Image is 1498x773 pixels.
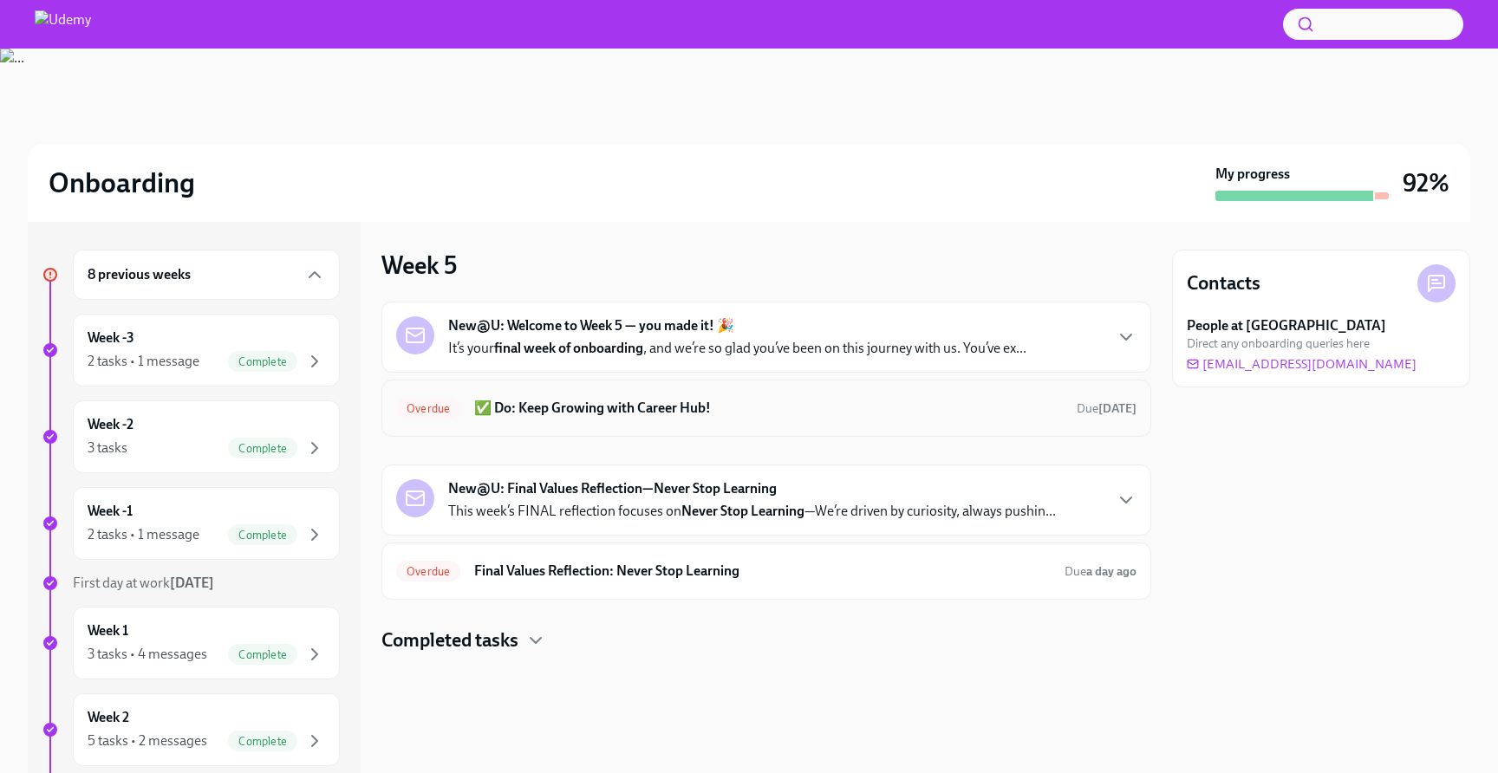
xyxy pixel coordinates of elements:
[42,400,340,473] a: Week -23 tasksComplete
[35,10,91,38] img: Udemy
[1187,316,1386,335] strong: People at [GEOGRAPHIC_DATA]
[88,265,191,284] h6: 8 previous weeks
[88,621,128,640] h6: Week 1
[73,250,340,300] div: 8 previous weeks
[474,562,1051,581] h6: Final Values Reflection: Never Stop Learning
[42,314,340,386] a: Week -32 tasks • 1 messageComplete
[1403,167,1449,198] h3: 92%
[42,487,340,560] a: Week -12 tasks • 1 messageComplete
[1077,400,1137,417] span: September 27th, 2025 10:00
[170,575,214,591] strong: [DATE]
[1187,335,1370,352] span: Direct any onboarding queries here
[1187,355,1417,373] a: [EMAIL_ADDRESS][DOMAIN_NAME]
[474,399,1063,418] h6: ✅ Do: Keep Growing with Career Hub!
[448,502,1056,521] p: This week’s FINAL reflection focuses on —We’re driven by curiosity, always pushin...
[228,442,297,455] span: Complete
[73,575,214,591] span: First day at work
[42,693,340,766] a: Week 25 tasks • 2 messagesComplete
[396,565,460,578] span: Overdue
[1098,401,1137,416] strong: [DATE]
[448,479,777,498] strong: New@U: Final Values Reflection—Never Stop Learning
[228,648,297,661] span: Complete
[381,627,518,653] h4: Completed tasks
[88,328,134,348] h6: Week -3
[49,166,195,200] h2: Onboarding
[1077,401,1137,416] span: Due
[228,355,297,368] span: Complete
[396,394,1137,422] a: Overdue✅ Do: Keep Growing with Career Hub!Due[DATE]
[88,731,207,750] div: 5 tasks • 2 messages
[88,415,134,434] h6: Week -2
[1187,270,1260,296] h4: Contacts
[88,438,127,458] div: 3 tasks
[396,557,1137,585] a: OverdueFinal Values Reflection: Never Stop LearningDuea day ago
[1215,165,1290,184] strong: My progress
[396,402,460,415] span: Overdue
[448,316,734,335] strong: New@U: Welcome to Week 5 — you made it! 🎉
[381,627,1151,653] div: Completed tasks
[88,502,133,521] h6: Week -1
[88,525,199,544] div: 2 tasks • 1 message
[228,529,297,542] span: Complete
[1065,564,1137,579] span: Due
[1065,563,1137,580] span: September 29th, 2025 10:00
[42,607,340,679] a: Week 13 tasks • 4 messagesComplete
[681,503,804,519] strong: Never Stop Learning
[42,574,340,593] a: First day at work[DATE]
[88,708,129,727] h6: Week 2
[228,735,297,748] span: Complete
[88,645,207,664] div: 3 tasks • 4 messages
[494,340,643,356] strong: final week of onboarding
[88,352,199,371] div: 2 tasks • 1 message
[1086,564,1137,579] strong: a day ago
[381,250,457,281] h3: Week 5
[448,339,1026,358] p: It’s your , and we’re so glad you’ve been on this journey with us. You’ve ex...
